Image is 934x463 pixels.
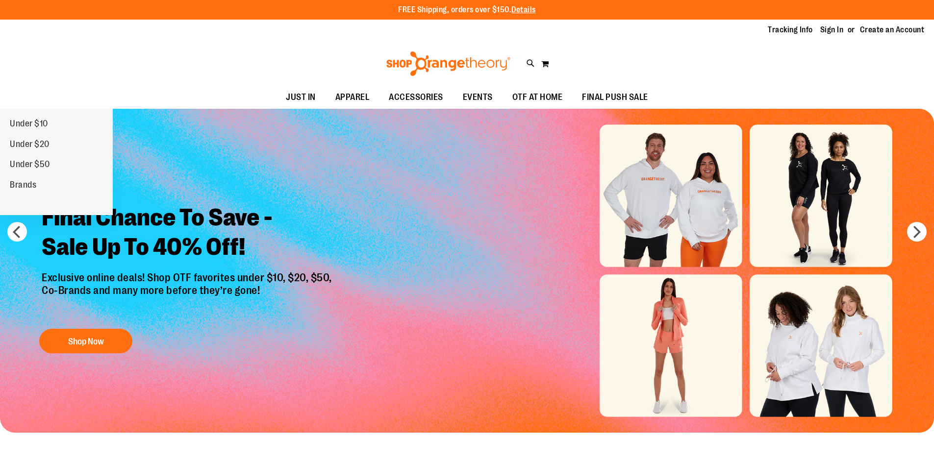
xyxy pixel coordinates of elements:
h2: Final Chance To Save - Sale Up To 40% Off! [34,195,342,271]
span: Under $50 [10,159,50,171]
span: Brands [10,180,36,192]
a: JUST IN [276,86,326,109]
a: FINAL PUSH SALE [572,86,658,109]
button: Shop Now [39,329,132,353]
a: Tracking Info [768,24,813,35]
button: next [907,222,927,242]
span: FINAL PUSH SALE [582,86,648,108]
span: JUST IN [286,86,316,108]
a: Sign In [820,24,844,35]
span: EVENTS [463,86,493,108]
a: OTF AT HOME [503,86,573,109]
a: EVENTS [453,86,503,109]
a: Details [511,5,536,14]
p: FREE Shipping, orders over $150. [398,4,536,16]
a: Final Chance To Save -Sale Up To 40% Off! Exclusive online deals! Shop OTF favorites under $10, $... [34,195,342,359]
a: APPAREL [326,86,379,109]
span: ACCESSORIES [389,86,443,108]
span: Under $20 [10,139,50,151]
img: Shop Orangetheory [385,51,512,76]
button: prev [7,222,27,242]
p: Exclusive online deals! Shop OTF favorites under $10, $20, $50, Co-Brands and many more before th... [34,271,342,319]
a: Create an Account [860,24,925,35]
span: OTF AT HOME [512,86,563,108]
a: ACCESSORIES [379,86,453,109]
span: APPAREL [335,86,370,108]
span: Under $10 [10,119,48,131]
